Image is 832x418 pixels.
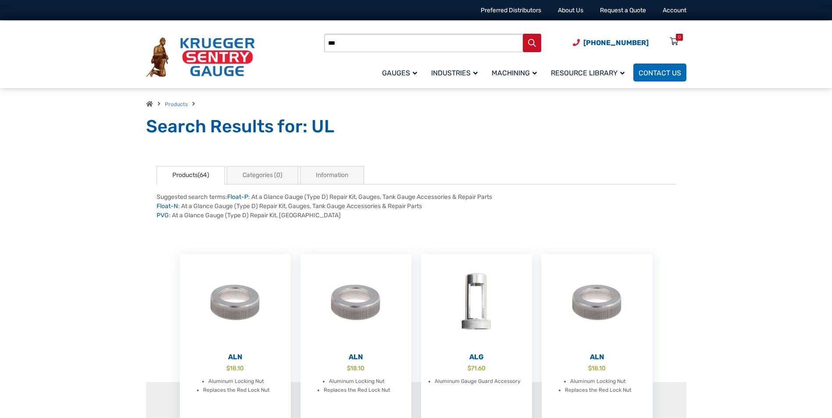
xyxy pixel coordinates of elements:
a: Contact Us [633,64,686,81]
img: Krueger Sentry Gauge [146,37,255,78]
img: ALG-OF [421,254,532,351]
a: Industries [426,62,486,83]
span: Industries [431,69,478,77]
a: Resource Library [546,62,633,83]
div: 0 [678,34,681,41]
a: Float-N [157,202,178,210]
span: $ [588,365,592,372]
a: Account [663,7,686,14]
li: Aluminum Locking Nut [208,377,264,386]
a: Float-P [227,193,248,201]
a: Phone Number (920) 434-8860 [573,37,649,48]
span: Machining [492,69,537,77]
li: Aluminum Locking Nut [329,377,385,386]
li: Aluminum Locking Nut [570,377,626,386]
img: ALN [300,254,411,351]
span: Gauges [382,69,417,77]
a: Preferred Distributors [481,7,541,14]
img: ALN [180,254,291,351]
bdi: 18.10 [588,365,606,372]
a: Information [300,166,364,184]
h2: ALG [421,353,532,361]
span: Contact Us [639,69,681,77]
li: Replaces the Red Lock Nut [565,386,632,395]
a: Request a Quote [600,7,646,14]
a: PVG [157,212,169,219]
span: [PHONE_NUMBER] [583,39,649,47]
bdi: 18.10 [226,365,244,372]
div: Suggested search terms: : At a Glance Gauge (Type D) Repair Kit, Gauges, Tank Gauge Accessories &... [157,192,676,220]
h2: ALN [180,353,291,361]
h2: ALN [542,353,653,361]
span: Resource Library [551,69,625,77]
bdi: 18.10 [347,365,364,372]
bdi: 71.60 [468,365,486,372]
li: Replaces the Red Lock Nut [324,386,390,395]
span: $ [347,365,350,372]
span: $ [468,365,471,372]
span: $ [226,365,230,372]
a: Machining [486,62,546,83]
a: Products [165,101,188,107]
h1: Search Results for: UL [146,116,686,138]
a: About Us [558,7,583,14]
li: Aluminum Gauge Guard Accessory [435,377,521,386]
a: Products(64) [157,166,225,184]
a: Gauges [377,62,426,83]
li: Replaces the Red Lock Nut [203,386,270,395]
img: ALN [542,254,653,351]
h2: ALN [300,353,411,361]
a: Categories (0) [227,166,298,184]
